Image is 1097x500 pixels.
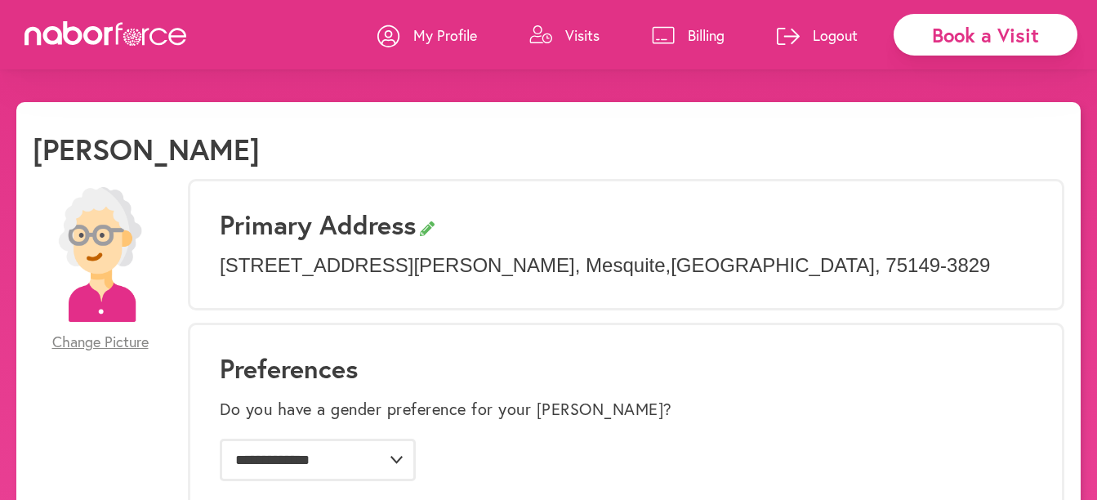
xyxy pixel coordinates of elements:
[565,25,600,45] p: Visits
[33,132,260,167] h1: [PERSON_NAME]
[220,353,1032,384] h1: Preferences
[377,11,477,60] a: My Profile
[652,11,725,60] a: Billing
[220,209,1032,240] h3: Primary Address
[529,11,600,60] a: Visits
[688,25,725,45] p: Billing
[33,187,167,322] img: efc20bcf08b0dac87679abea64c1faab.png
[813,25,858,45] p: Logout
[894,14,1077,56] div: Book a Visit
[777,11,858,60] a: Logout
[220,254,1032,278] p: [STREET_ADDRESS][PERSON_NAME] , Mesquite , [GEOGRAPHIC_DATA] , 75149-3829
[52,333,149,351] span: Change Picture
[413,25,477,45] p: My Profile
[220,400,672,419] label: Do you have a gender preference for your [PERSON_NAME]?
